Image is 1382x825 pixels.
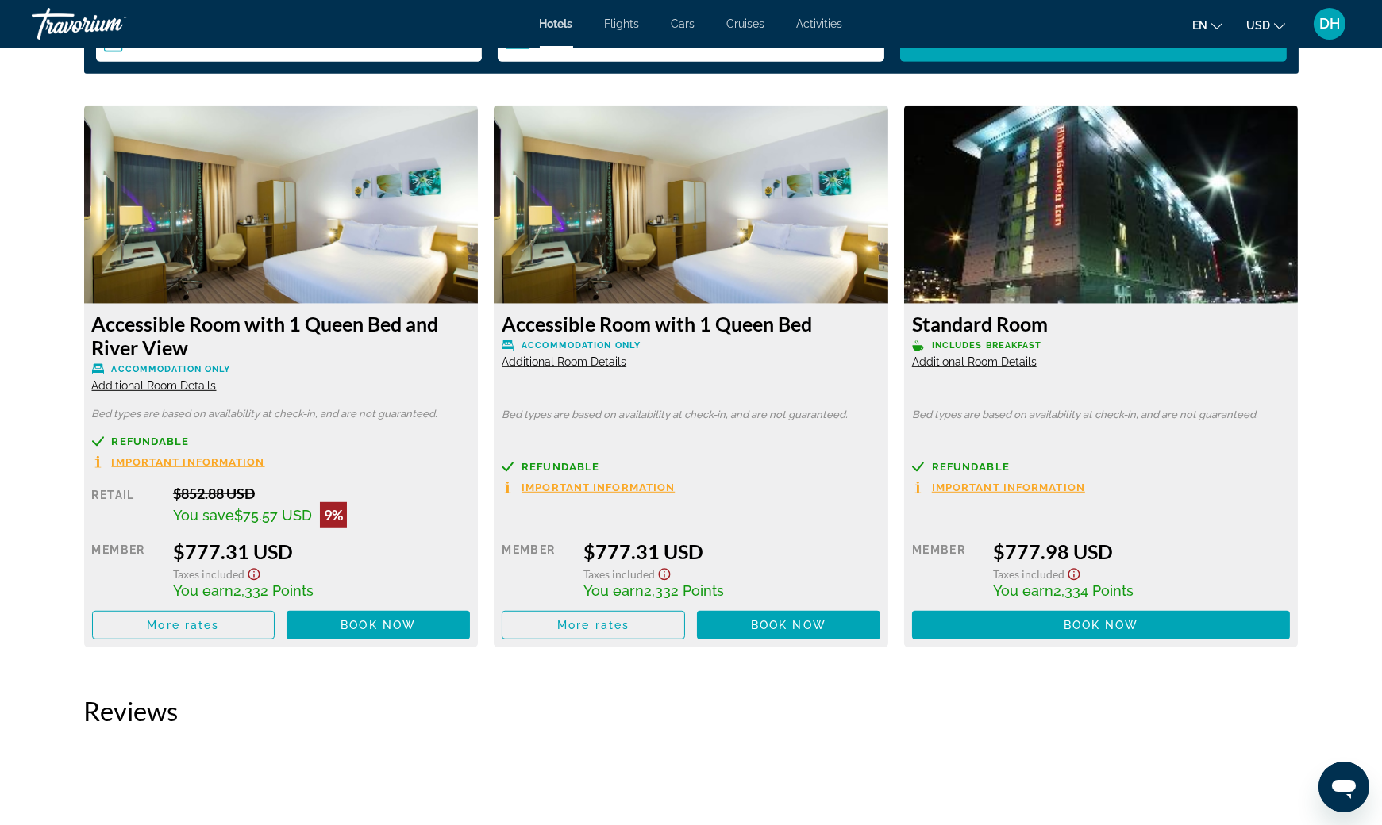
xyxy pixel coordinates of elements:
span: Book now [751,619,826,631]
span: $75.57 USD [234,507,312,524]
button: Book now [912,611,1291,639]
button: Show Taxes and Fees disclaimer [1064,563,1084,581]
button: Change language [1192,13,1222,36]
div: $777.31 USD [583,539,880,563]
div: Retail [92,485,161,528]
span: USD [1246,19,1270,32]
span: Book now [1064,619,1139,631]
h3: Standard Room [912,312,1291,336]
div: Search widget [96,22,1287,62]
span: Refundable [932,462,1010,472]
a: Refundable [912,461,1291,473]
button: Check-in date: Sep 13, 2026 Check-out date: Sep 17, 2026 [96,22,483,62]
div: $777.31 USD [173,539,470,563]
button: User Menu [1309,7,1350,40]
a: Cruises [727,17,765,30]
button: Book now [287,611,470,639]
span: Accommodation Only [112,364,231,374]
div: $777.98 USD [993,539,1290,563]
span: More rates [557,619,629,631]
div: 9% [320,502,347,528]
button: Important Information [912,481,1085,494]
span: Additional Room Details [92,379,217,392]
span: Taxes included [173,567,244,581]
img: b78864d3-4d9d-4efa-a525-8911f56a741d.jpeg [84,106,479,304]
div: Member [502,539,571,599]
span: Refundable [522,462,599,472]
p: Bed types are based on availability at check-in, and are not guaranteed. [92,409,471,420]
a: Flights [605,17,640,30]
h3: Accessible Room with 1 Queen Bed and River View [92,312,471,359]
span: Important Information [522,482,675,493]
span: Additional Room Details [912,355,1037,368]
span: Includes Breakfast [932,340,1042,351]
span: Refundable [112,436,190,447]
a: Travorium [32,3,191,44]
h2: Reviews [84,695,1299,727]
span: You earn [583,582,644,599]
span: Additional Room Details [502,355,626,368]
span: You earn [993,582,1053,599]
div: Member [92,539,161,599]
a: Hotels [540,17,573,30]
button: More rates [502,611,685,639]
p: Bed types are based on availability at check-in, and are not guaranteed. [912,409,1291,420]
span: Accommodation Only [522,340,641,351]
img: d200bfb1-8656-4324-becb-16e1bac4e36d.jpeg [904,106,1299,304]
span: You earn [173,582,233,599]
button: Change currency [1246,13,1285,36]
span: 2,332 Points [644,582,724,599]
button: Show Taxes and Fees disclaimer [655,563,674,581]
a: Refundable [92,436,471,447]
button: Show Taxes and Fees disclaimer [244,563,264,581]
span: en [1192,19,1207,32]
button: More rates [92,611,275,639]
span: Book now [341,619,416,631]
span: You save [173,507,234,524]
p: Bed types are based on availability at check-in, and are not guaranteed. [502,409,880,420]
span: Important Information [932,482,1085,493]
span: More rates [147,619,219,631]
h3: Accessible Room with 1 Queen Bed [502,312,880,336]
iframe: Button to launch messaging window [1318,762,1369,812]
button: Important Information [92,455,265,469]
a: Activities [797,17,843,30]
button: Book now [697,611,880,639]
a: Cars [672,17,695,30]
span: Taxes included [993,567,1064,581]
span: 2,334 Points [1053,582,1134,599]
div: Member [912,539,981,599]
button: Important Information [502,481,675,494]
div: $852.88 USD [173,485,470,502]
span: DH [1319,16,1340,32]
img: b78864d3-4d9d-4efa-a525-8911f56a741d.jpeg [494,106,888,304]
span: Important Information [112,457,265,467]
span: Taxes included [583,567,655,581]
span: 2,332 Points [233,582,314,599]
a: Refundable [502,461,880,473]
